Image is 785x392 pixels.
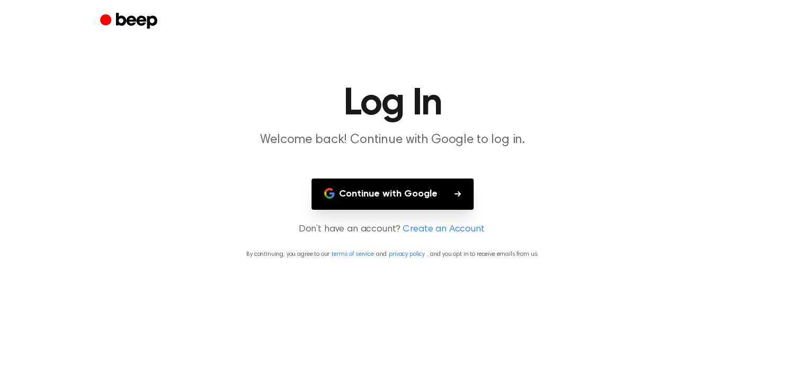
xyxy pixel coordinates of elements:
[389,251,425,257] a: privacy policy
[13,250,772,259] p: By continuing, you agree to our and , and you opt in to receive emails from us.
[311,179,474,210] button: Continue with Google
[13,222,772,237] p: Don’t have an account?
[100,11,160,32] a: Beep
[121,85,664,123] h1: Log In
[189,131,596,149] p: Welcome back! Continue with Google to log in.
[332,251,373,257] a: terms of service
[403,222,484,237] a: Create an Account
